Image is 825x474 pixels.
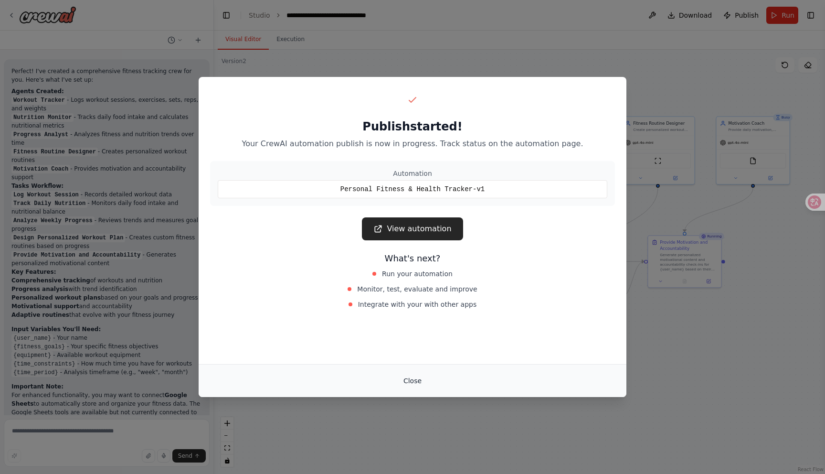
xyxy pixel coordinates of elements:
span: Integrate with your with other apps [358,300,477,309]
p: Your CrewAI automation publish is now in progress. Track status on the automation page. [210,138,615,150]
span: Monitor, test, evaluate and improve [357,284,477,294]
div: Automation [218,169,607,178]
div: Personal Fitness & Health Tracker-v1 [218,180,607,198]
button: Close [396,372,429,389]
h2: Publish started! [210,119,615,134]
h3: What's next? [210,252,615,265]
a: View automation [362,217,463,240]
span: Run your automation [382,269,453,279]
